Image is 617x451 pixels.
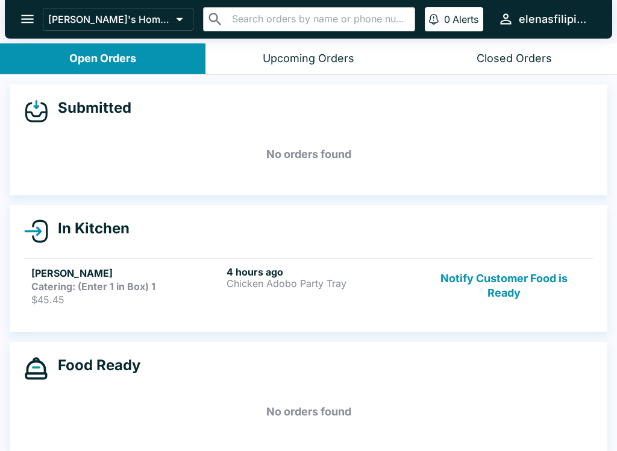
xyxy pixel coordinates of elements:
[263,52,354,66] div: Upcoming Orders
[48,219,130,238] h4: In Kitchen
[24,133,593,176] h5: No orders found
[43,8,193,31] button: [PERSON_NAME]'s Home of the Finest Filipino Foods
[48,13,171,25] p: [PERSON_NAME]'s Home of the Finest Filipino Foods
[48,99,131,117] h4: Submitted
[422,266,586,306] button: Notify Customer Food is Ready
[477,52,552,66] div: Closed Orders
[31,294,222,306] p: $45.45
[493,6,598,32] button: elenasfilipinofoods
[24,258,593,313] a: [PERSON_NAME]Catering: (Enter 1 in Box) 1$45.454 hours agoChicken Adobo Party TrayNotify Customer...
[228,11,410,28] input: Search orders by name or phone number
[69,52,136,66] div: Open Orders
[48,356,140,374] h4: Food Ready
[519,12,593,27] div: elenasfilipinofoods
[31,266,222,280] h5: [PERSON_NAME]
[31,280,155,292] strong: Catering: (Enter 1 in Box) 1
[453,13,478,25] p: Alerts
[24,390,593,434] h5: No orders found
[12,4,43,34] button: open drawer
[227,278,417,289] p: Chicken Adobo Party Tray
[227,266,417,278] h6: 4 hours ago
[444,13,450,25] p: 0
